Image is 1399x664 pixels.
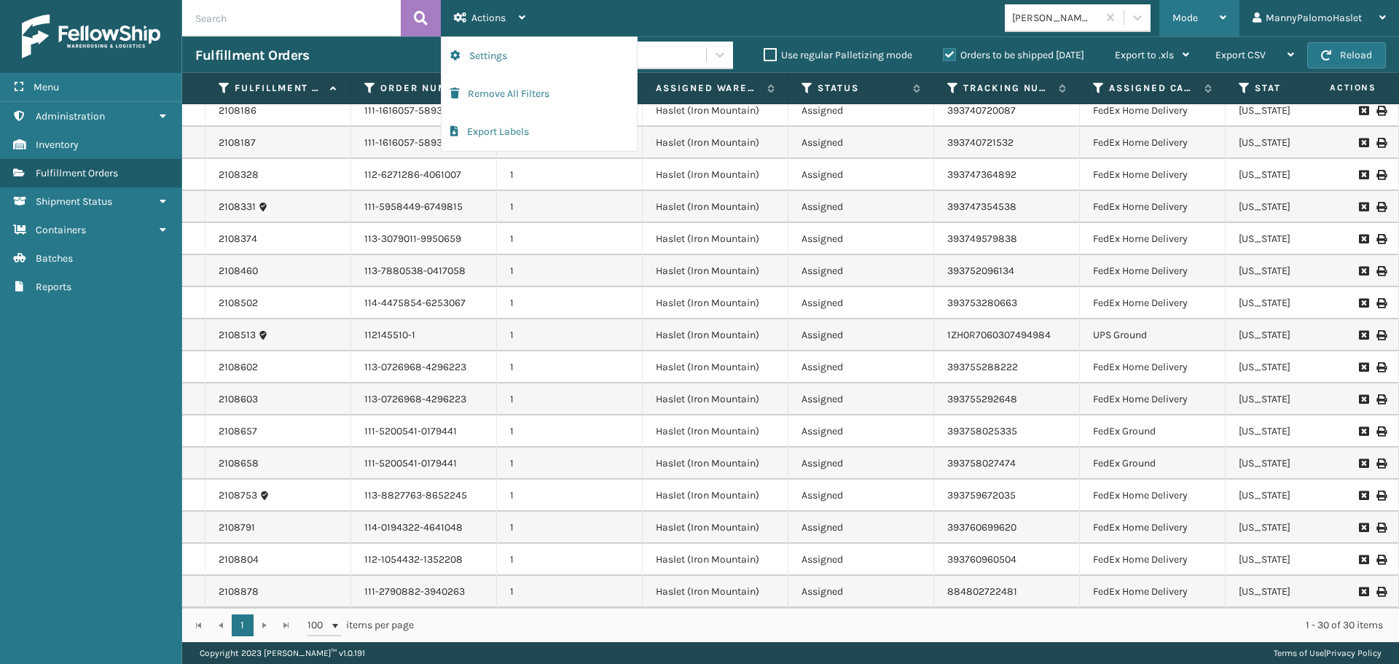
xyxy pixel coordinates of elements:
[947,361,1018,373] a: 393755288222
[947,553,1016,566] a: 393760960504
[471,12,506,24] span: Actions
[788,191,934,223] td: Assigned
[1080,383,1226,415] td: FedEx Home Delivery
[497,448,643,480] td: 1
[1226,576,1371,608] td: [US_STATE]
[219,520,255,535] a: 2108791
[1376,362,1385,372] i: Print Label
[1012,10,1099,26] div: [PERSON_NAME] Brands
[1359,106,1368,116] i: Request to Be Cancelled
[947,585,1017,598] a: 884802722481
[1080,480,1226,512] td: FedEx Home Delivery
[1376,458,1385,469] i: Print Label
[1080,191,1226,223] td: FedEx Home Delivery
[1080,95,1226,127] td: FedEx Home Delivery
[1255,82,1343,95] label: State
[219,136,256,150] a: 2108187
[1226,415,1371,448] td: [US_STATE]
[1359,202,1368,212] i: Request to Be Cancelled
[643,319,788,351] td: Haslet (Iron Mountain)
[497,319,643,351] td: 1
[1226,191,1371,223] td: [US_STATE]
[351,95,497,127] td: 111-1616057-5893033
[947,168,1016,181] a: 393747364892
[643,159,788,191] td: Haslet (Iron Mountain)
[351,319,497,351] td: 112145510-1
[219,552,259,567] a: 2108804
[947,393,1017,405] a: 393755292648
[1359,362,1368,372] i: Request to Be Cancelled
[1376,202,1385,212] i: Print Label
[1359,298,1368,308] i: Request to Be Cancelled
[788,480,934,512] td: Assigned
[1359,330,1368,340] i: Request to Be Cancelled
[943,49,1084,61] label: Orders to be shipped [DATE]
[1376,587,1385,597] i: Print Label
[219,585,259,599] a: 2108878
[497,191,643,223] td: 1
[1226,512,1371,544] td: [US_STATE]
[788,544,934,576] td: Assigned
[1080,351,1226,383] td: FedEx Home Delivery
[235,82,323,95] label: Fulfillment Order Id
[764,49,912,61] label: Use regular Palletizing mode
[351,255,497,287] td: 113-7880538-0417058
[643,255,788,287] td: Haslet (Iron Mountain)
[1226,95,1371,127] td: [US_STATE]
[219,360,258,375] a: 2108602
[22,15,160,58] img: logo
[351,448,497,480] td: 111-5200541-0179441
[219,328,256,343] a: 2108513
[643,480,788,512] td: Haslet (Iron Mountain)
[1226,448,1371,480] td: [US_STATE]
[1274,642,1382,664] div: |
[643,127,788,159] td: Haslet (Iron Mountain)
[788,127,934,159] td: Assigned
[351,512,497,544] td: 114-0194322-4641048
[788,576,934,608] td: Assigned
[947,104,1016,117] a: 393740720087
[1359,555,1368,565] i: Request to Be Cancelled
[219,232,257,246] a: 2108374
[351,191,497,223] td: 111-5958449-6749815
[442,113,637,151] button: Export Labels
[643,448,788,480] td: Haslet (Iron Mountain)
[497,512,643,544] td: 1
[219,103,256,118] a: 2108186
[351,127,497,159] td: 111-1616057-5893033
[1080,415,1226,448] td: FedEx Ground
[643,351,788,383] td: Haslet (Iron Mountain)
[1109,82,1197,95] label: Assigned Carrier Service
[1359,170,1368,180] i: Request to Be Cancelled
[1226,159,1371,191] td: [US_STATE]
[195,47,309,64] h3: Fulfillment Orders
[497,223,643,255] td: 1
[34,81,59,93] span: Menu
[219,264,258,278] a: 2108460
[963,82,1051,95] label: Tracking Number
[1226,383,1371,415] td: [US_STATE]
[200,642,365,664] p: Copyright 2023 [PERSON_NAME]™ v 1.0.191
[497,480,643,512] td: 1
[1359,234,1368,244] i: Request to Be Cancelled
[1376,170,1385,180] i: Print Label
[497,159,643,191] td: 1
[788,287,934,319] td: Assigned
[497,287,643,319] td: 1
[1226,319,1371,351] td: [US_STATE]
[947,265,1014,277] a: 393752096134
[1080,223,1226,255] td: FedEx Home Delivery
[232,614,254,636] a: 1
[1359,394,1368,405] i: Request to Be Cancelled
[380,82,469,95] label: Order Number
[351,287,497,319] td: 114-4475854-6253067
[947,329,1051,341] a: 1ZH0R7060307494984
[1226,255,1371,287] td: [US_STATE]
[947,457,1016,469] a: 393758027474
[497,576,643,608] td: 1
[36,252,73,265] span: Batches
[947,425,1017,437] a: 393758025335
[36,138,79,151] span: Inventory
[1080,159,1226,191] td: FedEx Home Delivery
[1080,127,1226,159] td: FedEx Home Delivery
